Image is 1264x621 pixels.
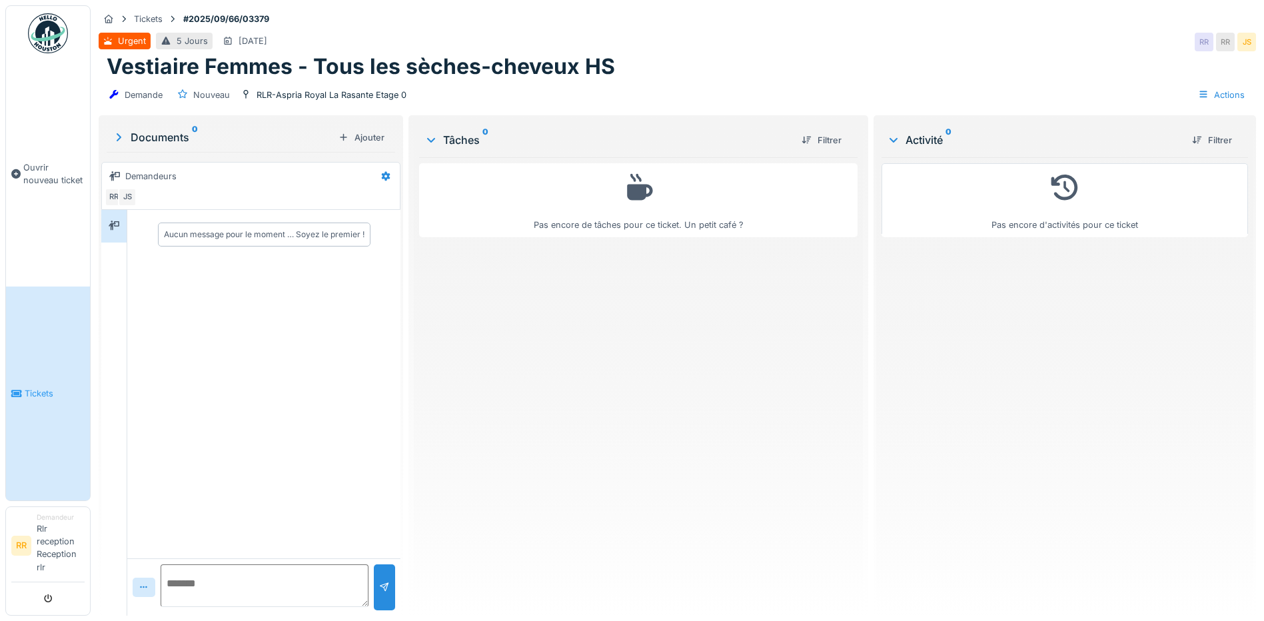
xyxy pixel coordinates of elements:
[890,169,1239,231] div: Pas encore d'activités pour ce ticket
[134,13,163,25] div: Tickets
[257,89,406,101] div: RLR-Aspria Royal La Rasante Etage 0
[125,89,163,101] div: Demande
[164,229,364,241] div: Aucun message pour le moment … Soyez le premier !
[1187,131,1237,149] div: Filtrer
[105,188,123,207] div: RR
[118,35,146,47] div: Urgent
[1192,85,1251,105] div: Actions
[482,132,488,148] sup: 0
[239,35,267,47] div: [DATE]
[428,169,849,231] div: Pas encore de tâches pour ce ticket. Un petit café ?
[193,89,230,101] div: Nouveau
[887,132,1181,148] div: Activité
[107,54,615,79] h1: Vestiaire Femmes - Tous les sèches-cheveux HS
[946,132,951,148] sup: 0
[178,13,275,25] strong: #2025/09/66/03379
[6,61,90,287] a: Ouvrir nouveau ticket
[118,188,137,207] div: JS
[112,129,333,145] div: Documents
[23,161,85,187] span: Ouvrir nouveau ticket
[333,129,390,147] div: Ajouter
[37,512,85,579] li: Rlr reception Reception rlr
[37,512,85,522] div: Demandeur
[11,536,31,556] li: RR
[1216,33,1235,51] div: RR
[1195,33,1213,51] div: RR
[125,170,177,183] div: Demandeurs
[1237,33,1256,51] div: JS
[11,512,85,582] a: RR DemandeurRlr reception Reception rlr
[177,35,208,47] div: 5 Jours
[25,387,85,400] span: Tickets
[192,129,198,145] sup: 0
[28,13,68,53] img: Badge_color-CXgf-gQk.svg
[796,131,847,149] div: Filtrer
[424,132,791,148] div: Tâches
[6,287,90,500] a: Tickets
